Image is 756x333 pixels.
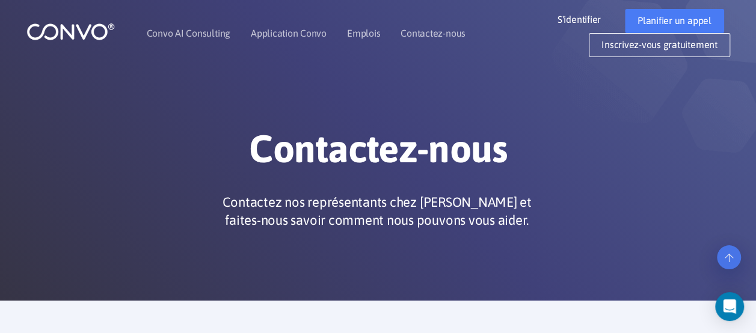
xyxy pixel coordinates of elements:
[215,193,539,229] p: Contactez nos représentants chez [PERSON_NAME] et faites-nous savoir comment nous pouvons vous ai...
[401,28,466,38] a: Contactez-nous
[45,126,712,181] h1: Contactez-nous
[625,9,724,33] a: Planifier un appel
[251,28,327,38] a: Application Convo
[26,22,115,41] img: logo_1.png
[147,28,230,38] a: Convo AI Consulting
[558,9,619,28] a: S'identifier
[715,292,744,321] div: Ouvrez Intercom Messenger
[347,28,380,38] a: Emplois
[589,33,730,57] a: Inscrivez-vous gratuitement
